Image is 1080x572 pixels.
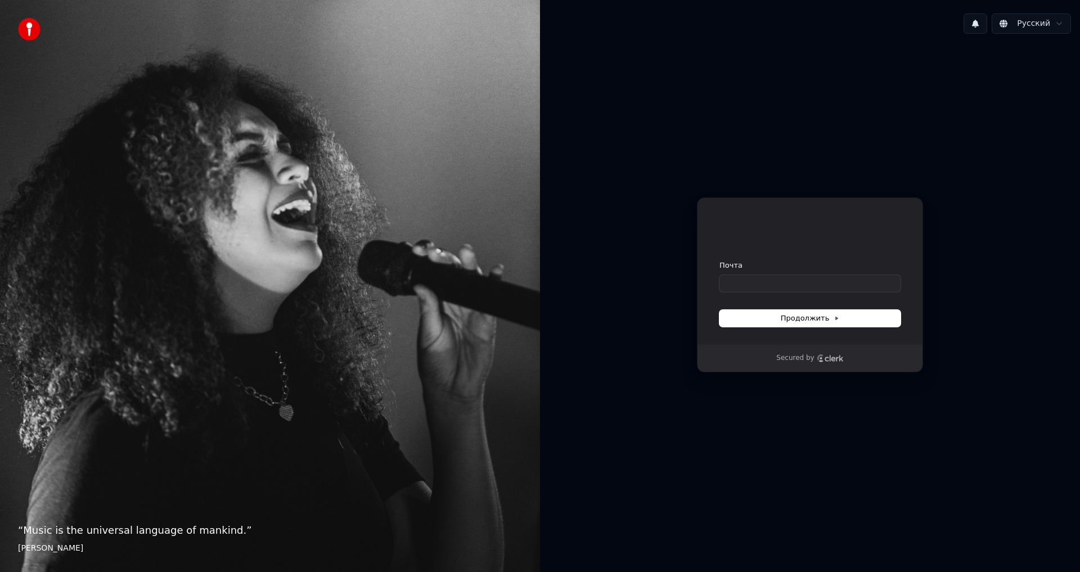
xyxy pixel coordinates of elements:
[18,18,40,40] img: youka
[719,310,901,327] button: Продолжить
[781,313,840,323] span: Продолжить
[18,543,522,554] footer: [PERSON_NAME]
[817,354,844,362] a: Clerk logo
[719,260,742,271] label: Почта
[18,523,522,538] p: “ Music is the universal language of mankind. ”
[776,354,814,363] p: Secured by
